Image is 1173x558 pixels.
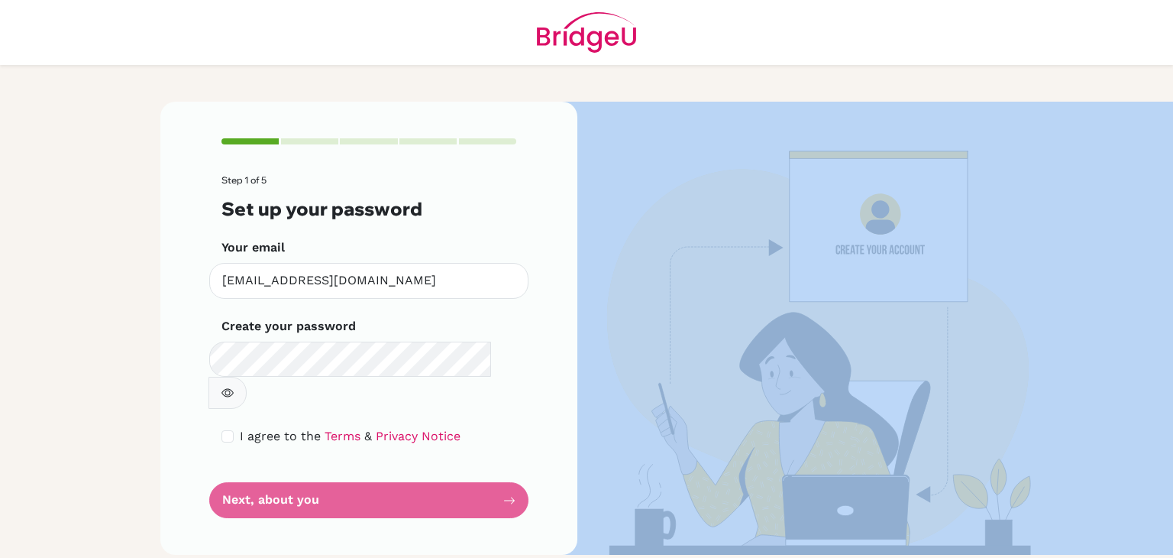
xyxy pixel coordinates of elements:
h3: Set up your password [221,198,516,220]
span: & [364,429,372,443]
input: Insert your email* [209,263,528,299]
span: Step 1 of 5 [221,174,267,186]
a: Terms [325,429,360,443]
a: Privacy Notice [376,429,460,443]
span: I agree to the [240,429,321,443]
label: Your email [221,238,285,257]
label: Create your password [221,317,356,336]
